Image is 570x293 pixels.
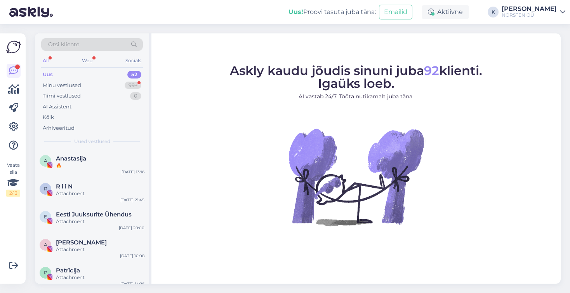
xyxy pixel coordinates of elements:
span: A [44,242,47,248]
div: 99+ [125,82,141,89]
span: Otsi kliente [48,40,79,49]
span: 92 [424,63,439,78]
span: R [44,186,47,192]
b: Uus! [288,8,303,16]
div: Socials [124,56,143,66]
div: 52 [127,71,141,78]
div: AI Assistent [43,103,71,111]
div: All [41,56,50,66]
img: Askly Logo [6,40,21,54]
div: Minu vestlused [43,82,81,89]
div: [DATE] 10:08 [120,253,144,259]
div: [PERSON_NAME] [502,6,557,12]
div: 🔥 [56,162,144,169]
div: [DATE] 21:45 [120,197,144,203]
span: Patrīcija [56,267,80,274]
span: A [44,158,47,164]
span: AdeLe [56,239,107,246]
span: Eesti Juuksurite Ühendus [56,211,132,218]
span: Uued vestlused [74,138,110,145]
div: Attachment [56,246,144,253]
div: 2 / 3 [6,190,20,197]
span: Askly kaudu jõudis sinuni juba klienti. Igaüks loeb. [230,63,482,91]
div: Vaata siia [6,162,20,197]
div: Arhiveeritud [43,124,75,132]
p: AI vastab 24/7. Tööta nutikamalt juba täna. [230,92,482,101]
div: Attachment [56,274,144,281]
div: NORSTEN OÜ [502,12,557,18]
div: [DATE] 20:00 [119,225,144,231]
div: [DATE] 14:26 [120,281,144,287]
div: K [488,7,499,17]
a: [PERSON_NAME]NORSTEN OÜ [502,6,565,18]
img: No Chat active [286,107,426,247]
button: Emailid [379,5,412,19]
span: R i i N [56,183,73,190]
span: P [44,270,47,276]
div: Aktiivne [422,5,469,19]
div: Uus [43,71,53,78]
div: Web [80,56,94,66]
div: Tiimi vestlused [43,92,81,100]
div: [DATE] 13:16 [122,169,144,175]
div: Proovi tasuta juba täna: [288,7,376,17]
span: E [44,214,47,220]
div: Attachment [56,190,144,197]
div: Kõik [43,113,54,121]
div: Attachment [56,218,144,225]
div: 0 [130,92,141,100]
span: Anastasija [56,155,86,162]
